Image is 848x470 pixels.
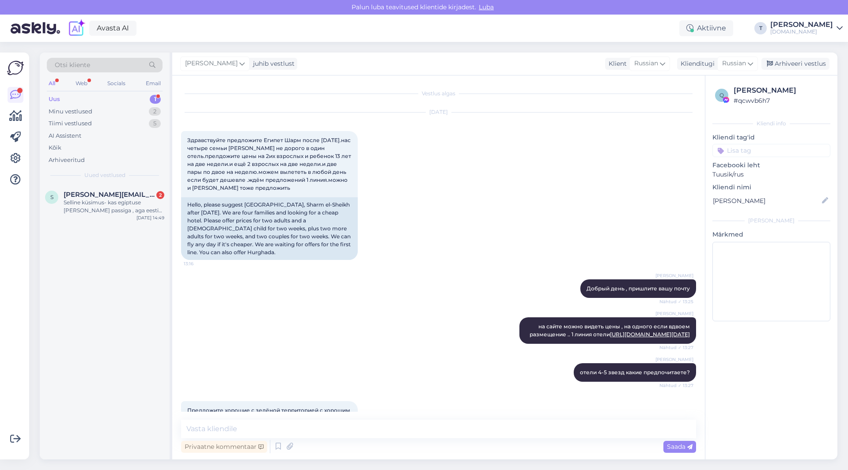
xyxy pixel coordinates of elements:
[734,96,828,105] div: # qcwvb6h7
[655,356,693,363] span: [PERSON_NAME]
[144,78,163,89] div: Email
[659,344,693,351] span: Nähtud ✓ 13:27
[49,143,61,152] div: Kõik
[712,144,830,157] input: Lisa tag
[84,171,125,179] span: Uued vestlused
[181,108,696,116] div: [DATE]
[64,199,164,214] div: Selline küsimus- kas egiptuse [PERSON_NAME] passiga , aga eesti ID kaardi ja pikaajalise elamislo...
[713,196,820,206] input: Lisa nimi
[734,85,828,96] div: [PERSON_NAME]
[181,441,267,453] div: Privaatne kommentaar
[49,156,85,165] div: Arhiveeritud
[712,120,830,128] div: Kliendi info
[770,21,833,28] div: [PERSON_NAME]
[74,78,89,89] div: Web
[722,59,746,68] span: Russian
[49,132,81,140] div: AI Assistent
[55,60,90,70] span: Otsi kliente
[655,310,693,317] span: [PERSON_NAME]
[47,78,57,89] div: All
[106,78,127,89] div: Socials
[712,217,830,225] div: [PERSON_NAME]
[476,3,496,11] span: Luba
[712,133,830,142] p: Kliendi tag'id
[712,170,830,179] p: Tuusik/rus
[156,191,164,199] div: 2
[181,197,358,260] div: Hello, please suggest [GEOGRAPHIC_DATA], Sharm el-Sheikh after [DATE]. We are four families and l...
[667,443,693,451] span: Saada
[754,22,767,34] div: T
[587,285,690,292] span: Добрый день , пришлите вашу почту
[770,21,843,35] a: [PERSON_NAME][DOMAIN_NAME]
[712,161,830,170] p: Facebooki leht
[770,28,833,35] div: [DOMAIN_NAME]
[187,407,352,421] span: Предложите хорошие с зелёной территорией с хорошим питанием на 1 линии
[677,59,715,68] div: Klienditugi
[187,137,352,191] span: Здравствуйте предложите Египет Шарм после [DATE].нас четыре семьи [PERSON_NAME] не дорого в один ...
[49,95,60,104] div: Uus
[149,107,161,116] div: 2
[184,260,217,267] span: 13:16
[761,58,829,70] div: Arhiveeri vestlus
[50,194,53,200] span: s
[181,90,696,98] div: Vestlus algas
[655,272,693,279] span: [PERSON_NAME]
[610,331,690,338] a: [URL][DOMAIN_NAME][DATE]
[719,92,724,98] span: q
[7,60,24,76] img: Askly Logo
[712,230,830,239] p: Märkmed
[150,95,161,104] div: 1
[679,20,733,36] div: Aktiivne
[580,369,690,376] span: отели 4-5 звезд какие предпочитаете?
[712,183,830,192] p: Kliendi nimi
[530,323,691,338] span: на сайте можно видеть цены , на одного если вдвоем размещение .. 1 линия отели
[659,382,693,389] span: Nähtud ✓ 13:27
[89,21,136,36] a: Avasta AI
[605,59,627,68] div: Klient
[49,107,92,116] div: Minu vestlused
[659,298,693,305] span: Nähtud ✓ 13:25
[64,191,155,199] span: sommer.heli@gmail.com
[149,119,161,128] div: 5
[136,214,164,221] div: [DATE] 14:49
[67,19,86,38] img: explore-ai
[634,59,658,68] span: Russian
[250,59,295,68] div: juhib vestlust
[185,59,238,68] span: [PERSON_NAME]
[49,119,92,128] div: Tiimi vestlused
